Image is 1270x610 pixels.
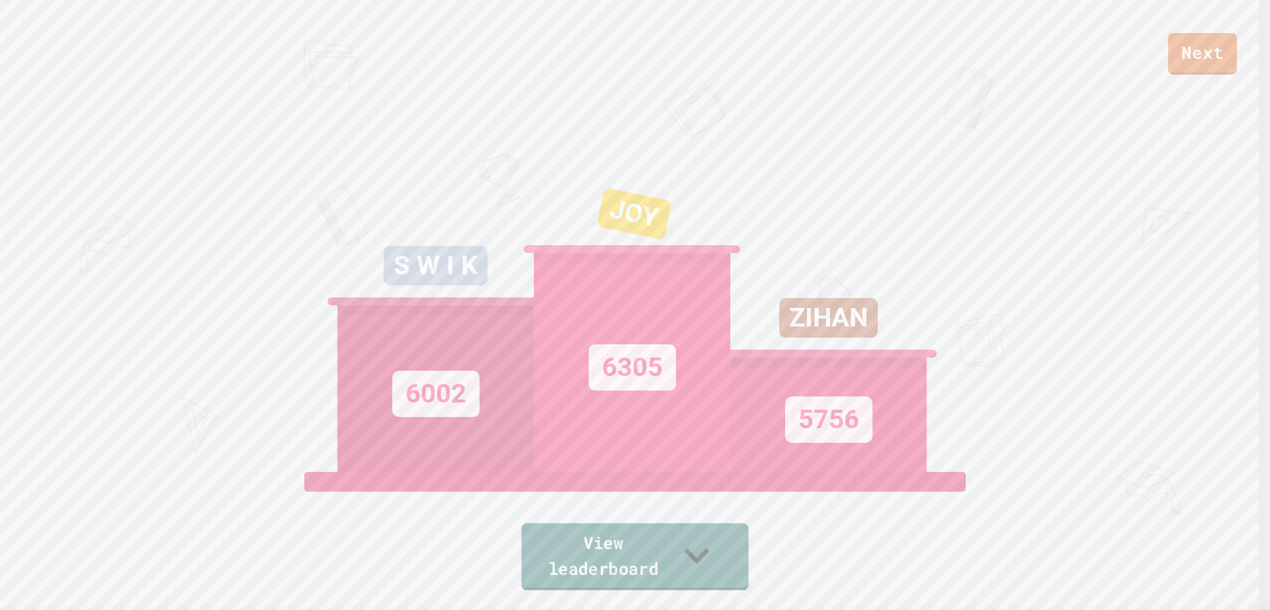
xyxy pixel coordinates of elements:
[1168,33,1237,75] a: Next
[785,397,872,443] div: 5756
[597,188,672,241] div: JOY
[589,344,676,391] div: 6305
[779,298,878,338] div: ZIHAN
[392,371,480,417] div: 6002
[521,523,748,590] a: View leaderboard
[384,246,487,286] div: S W I K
